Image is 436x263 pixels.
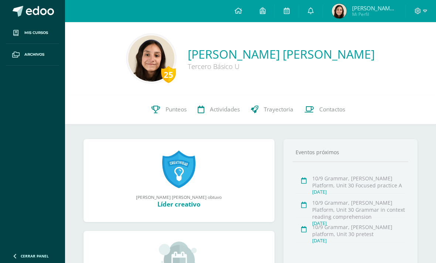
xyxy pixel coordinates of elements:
img: 3bdebc0535d2f331a833e68f8fd2d534.png [128,35,174,82]
div: 10/9 Grammar, [PERSON_NAME] platform, Unit 30 pretest [312,224,405,238]
a: Trayectoria [245,95,299,124]
span: Mi Perfil [352,11,396,17]
span: Cerrar panel [21,253,49,259]
a: [PERSON_NAME] [PERSON_NAME] [188,46,375,62]
a: Punteos [146,95,192,124]
span: Contactos [319,105,345,113]
span: Punteos [166,105,187,113]
div: 10/9 Grammar, [PERSON_NAME] Platform, Unit 30 Grammar in context reading comprehension [312,199,405,220]
a: Actividades [192,95,245,124]
span: [PERSON_NAME] [PERSON_NAME] [352,4,396,12]
div: Tercero Básico U [188,62,375,71]
div: 10/9 Grammar, [PERSON_NAME] Platform, Unit 30 Focused practice A [312,175,405,189]
div: 25 [161,66,176,83]
img: 2387bd9846f66142990f689055da7dd1.png [332,4,347,18]
a: Mis cursos [6,22,59,44]
span: Mis cursos [24,30,48,36]
div: Líder creativo [91,200,268,208]
div: [DATE] [312,189,405,195]
span: Actividades [210,105,240,113]
span: Trayectoria [264,105,293,113]
div: [PERSON_NAME] [PERSON_NAME] obtuvo [91,194,268,200]
span: Archivos [24,52,44,58]
div: [DATE] [312,238,405,244]
a: Archivos [6,44,59,66]
div: Eventos próximos [293,149,408,156]
a: Contactos [299,95,351,124]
